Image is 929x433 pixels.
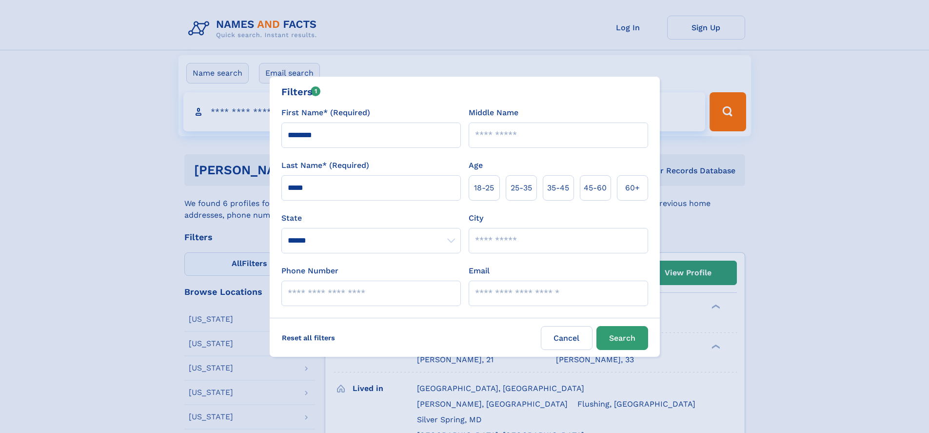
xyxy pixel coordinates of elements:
[281,84,321,99] div: Filters
[596,326,648,350] button: Search
[276,326,341,350] label: Reset all filters
[584,182,607,194] span: 45‑60
[281,107,370,119] label: First Name* (Required)
[281,212,461,224] label: State
[469,160,483,171] label: Age
[281,160,369,171] label: Last Name* (Required)
[281,265,338,277] label: Phone Number
[469,107,518,119] label: Middle Name
[625,182,640,194] span: 60+
[474,182,494,194] span: 18‑25
[469,265,490,277] label: Email
[469,212,483,224] label: City
[547,182,569,194] span: 35‑45
[541,326,593,350] label: Cancel
[511,182,532,194] span: 25‑35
